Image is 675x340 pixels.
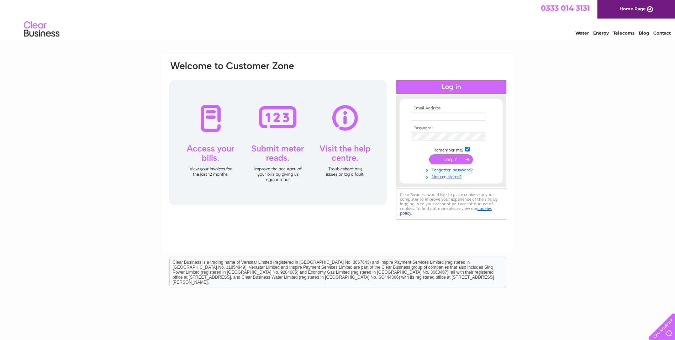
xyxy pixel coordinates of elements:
[653,30,671,36] a: Contact
[400,206,492,216] a: cookies policy
[412,166,492,173] a: Forgotten password?
[410,126,492,131] th: Password:
[593,30,609,36] a: Energy
[410,146,492,153] td: Remember me?
[541,4,590,12] a: 0333 014 3131
[23,19,60,40] img: logo.png
[410,106,492,111] th: Email Address:
[613,30,634,36] a: Telecoms
[429,154,473,164] input: Submit
[639,30,649,36] a: Blog
[412,173,492,180] a: Not registered?
[396,189,506,220] div: Clear Business would like to place cookies on your computer to improve your experience of the sit...
[575,30,589,36] a: Water
[170,4,506,35] div: Clear Business is a trading name of Verastar Limited (registered in [GEOGRAPHIC_DATA] No. 3667643...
